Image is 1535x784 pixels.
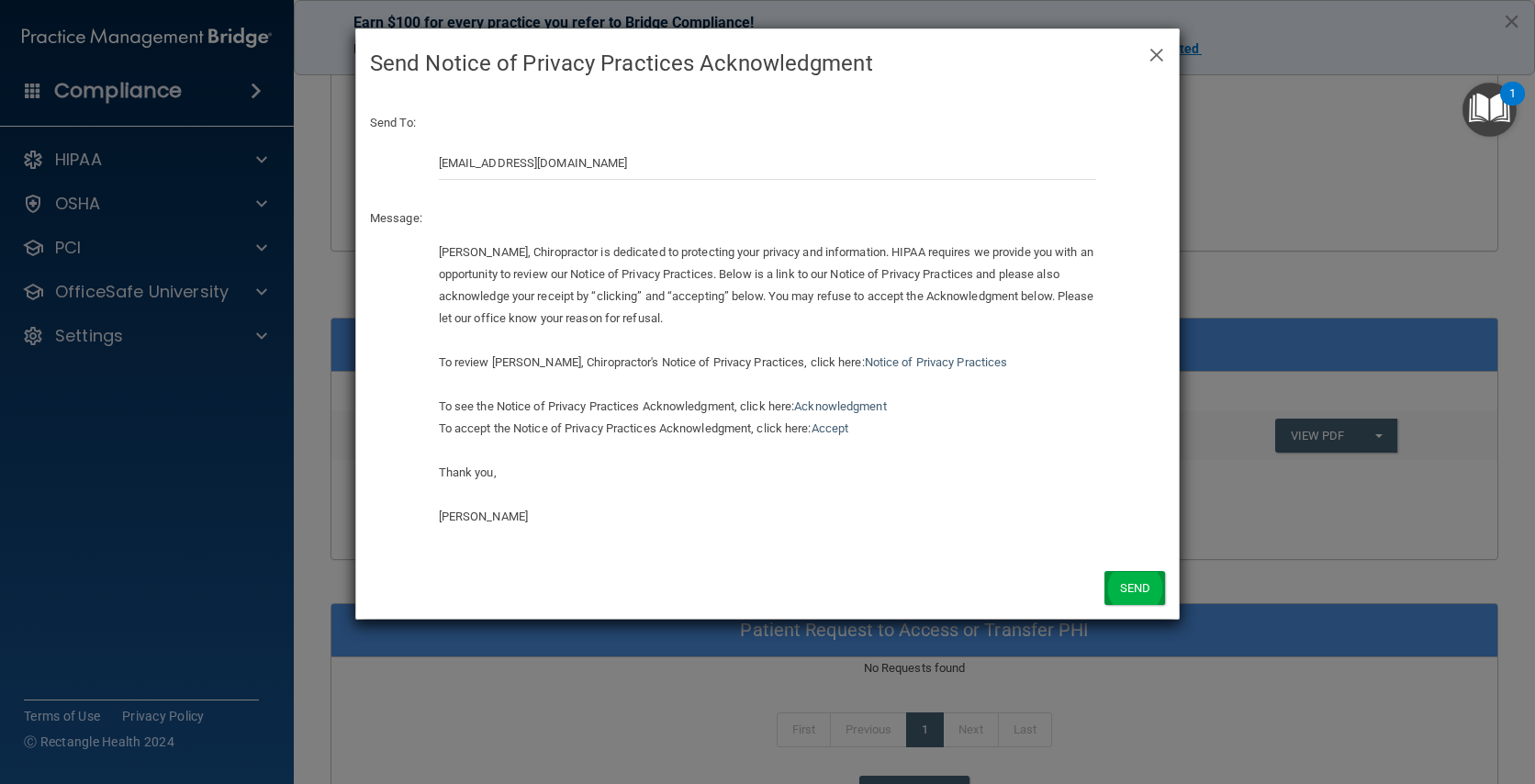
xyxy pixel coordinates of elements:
a: Acknowledgment [794,399,886,413]
a: Notice of Privacy Practices [865,355,1008,369]
div: 1 [1509,94,1516,118]
a: Accept [812,421,849,435]
p: Message: [370,207,1165,230]
input: Email Address [439,146,1097,180]
button: Open Resource Center, 1 new notification [1462,83,1517,137]
div: [PERSON_NAME], Chiropractor is dedicated to protecting your privacy and information. HIPAA requir... [439,241,1097,528]
span: × [1148,34,1165,71]
h4: Send Notice of Privacy Practices Acknowledgment [370,43,1165,84]
p: Send To: [370,112,1165,134]
button: Send [1104,571,1165,605]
